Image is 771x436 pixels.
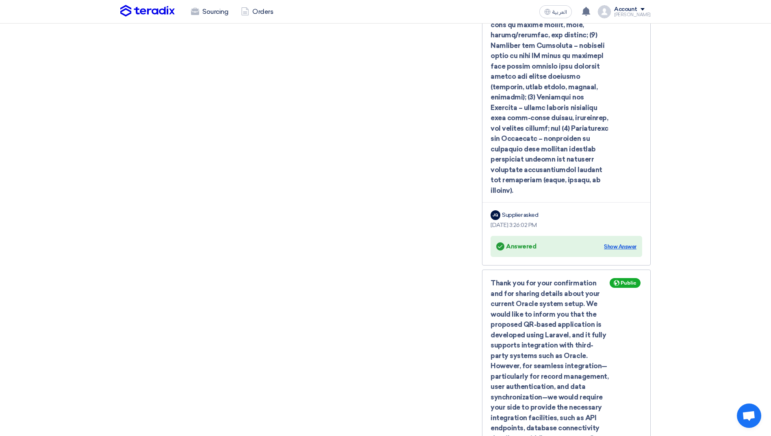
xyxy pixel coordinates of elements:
[614,13,651,17] div: [PERSON_NAME]
[539,5,572,18] button: العربية
[737,404,761,428] div: Open chat
[614,6,637,13] div: Account
[598,5,611,18] img: profile_test.png
[185,3,235,21] a: Sourcing
[604,243,636,251] div: Show Answer
[120,5,175,17] img: Teradix logo
[621,280,636,286] span: Public
[491,221,642,229] div: [DATE] 3:26:02 PM
[491,210,500,220] div: JQ
[552,9,567,15] span: العربية
[496,241,536,252] div: Answered
[502,211,538,219] div: Supplier asked
[235,3,280,21] a: Orders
